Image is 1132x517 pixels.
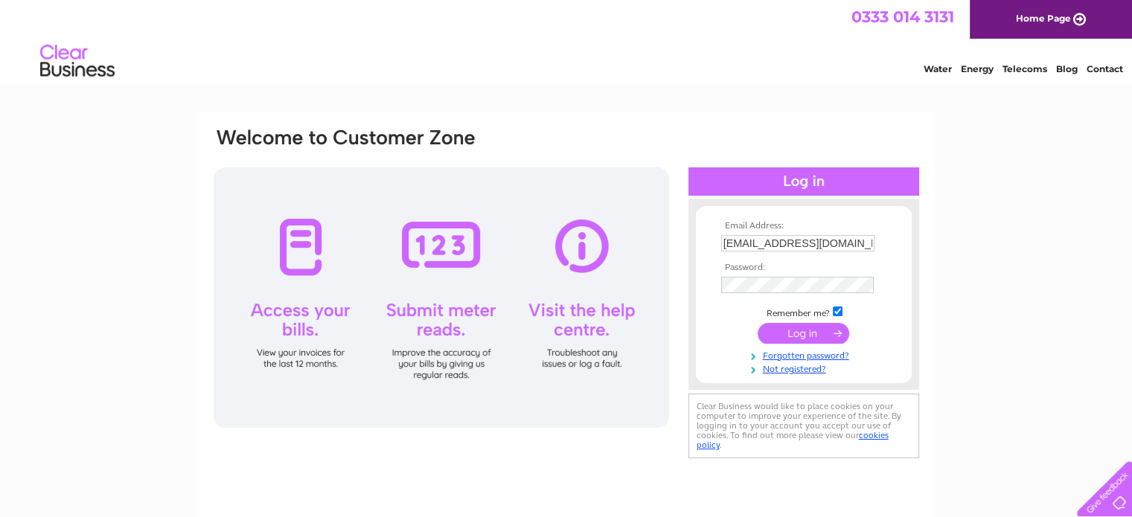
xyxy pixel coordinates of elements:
a: Forgotten password? [721,347,890,362]
div: Clear Business is a trading name of Verastar Limited (registered in [GEOGRAPHIC_DATA] No. 3667643... [215,8,918,72]
th: Email Address: [717,221,890,231]
img: logo.png [39,39,115,84]
a: Blog [1056,63,1078,74]
a: 0333 014 3131 [851,7,954,26]
a: Water [924,63,952,74]
a: Contact [1087,63,1123,74]
a: cookies policy [697,430,889,450]
th: Password: [717,263,890,273]
a: Not registered? [721,361,890,375]
a: Telecoms [1003,63,1047,74]
input: Submit [758,323,849,344]
div: Clear Business would like to place cookies on your computer to improve your experience of the sit... [688,394,919,458]
td: Remember me? [717,304,890,319]
a: Energy [961,63,994,74]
